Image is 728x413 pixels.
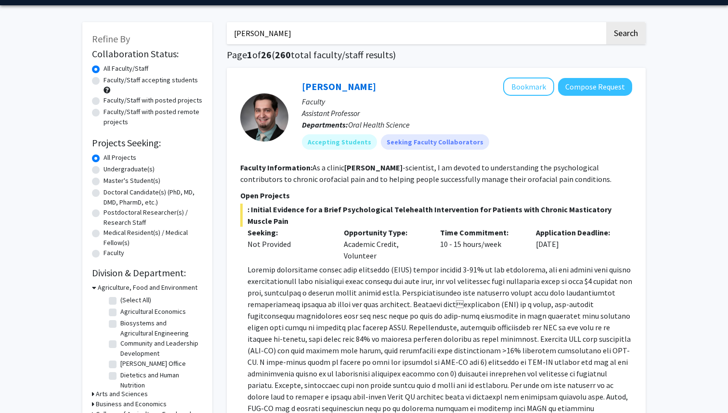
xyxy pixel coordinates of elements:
h3: Arts and Sciences [96,389,148,399]
p: Opportunity Type: [344,227,426,238]
label: Dietetics and Human Nutrition [120,370,200,390]
span: 26 [261,49,272,61]
span: 260 [275,49,291,61]
h1: Page of ( total faculty/staff results) [227,49,646,61]
label: Faculty/Staff accepting students [104,75,198,85]
div: Not Provided [247,238,329,250]
div: Academic Credit, Volunteer [337,227,433,261]
span: Oral Health Science [348,120,410,129]
h2: Division & Department: [92,267,203,279]
label: Doctoral Candidate(s) (PhD, MD, DMD, PharmD, etc.) [104,187,203,207]
b: Departments: [302,120,348,129]
iframe: Chat [7,370,41,406]
button: Search [606,22,646,44]
label: Postdoctoral Researcher(s) / Research Staff [104,207,203,228]
label: Biosystems and Agricultural Engineering [120,318,200,338]
label: Faculty [104,248,124,258]
a: [PERSON_NAME] [302,80,376,92]
mat-chip: Seeking Faculty Collaborators [381,134,489,150]
button: Compose Request to Ian Boggero [558,78,632,96]
label: [PERSON_NAME] Office [120,359,186,369]
label: Medical Resident(s) / Medical Fellow(s) [104,228,203,248]
span: 1 [247,49,252,61]
b: [PERSON_NAME] [344,163,403,172]
div: 10 - 15 hours/week [433,227,529,261]
h2: Collaboration Status: [92,48,203,60]
label: (Select All) [120,295,151,305]
label: Agricultural Economics [120,307,186,317]
p: Application Deadline: [536,227,618,238]
p: Faculty [302,96,632,107]
label: Faculty/Staff with posted remote projects [104,107,203,127]
span: : Initial Evidence for a Brief Psychological Telehealth Intervention for Patients with Chronic Ma... [240,204,632,227]
p: Seeking: [247,227,329,238]
span: Refine By [92,33,130,45]
button: Add Ian Boggero to Bookmarks [503,77,554,96]
p: Time Commitment: [440,227,522,238]
input: Search Keywords [227,22,605,44]
label: Undergraduate(s) [104,164,155,174]
h2: Projects Seeking: [92,137,203,149]
label: Community and Leadership Development [120,338,200,359]
label: All Projects [104,153,136,163]
label: Faculty/Staff with posted projects [104,95,202,105]
h3: Agriculture, Food and Environment [98,283,197,293]
p: Assistant Professor [302,107,632,119]
mat-chip: Accepting Students [302,134,377,150]
h3: Business and Economics [96,399,167,409]
label: All Faculty/Staff [104,64,148,74]
p: Open Projects [240,190,632,201]
label: Master's Student(s) [104,176,160,186]
div: [DATE] [529,227,625,261]
fg-read-more: As a clinic -scientist, I am devoted to understanding the psychological contributors to chronic o... [240,163,611,184]
b: Faculty Information: [240,163,312,172]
